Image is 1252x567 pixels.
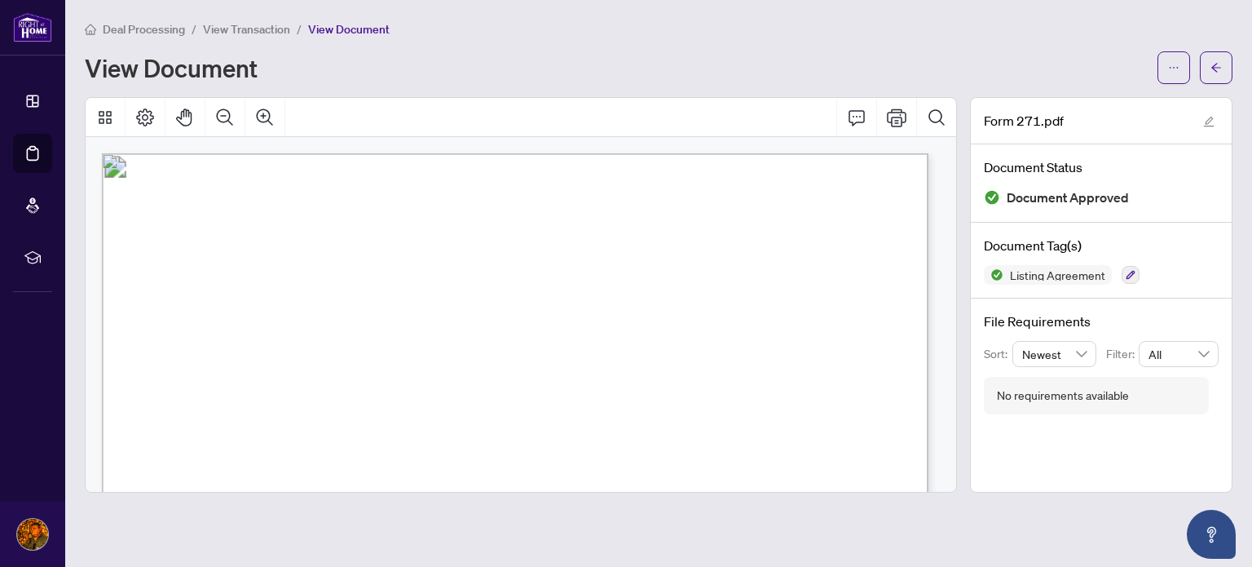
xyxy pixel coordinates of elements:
span: View Document [308,22,390,37]
h4: Document Tag(s) [984,236,1219,255]
span: All [1148,342,1209,366]
span: Form 271.pdf [984,111,1064,131]
li: / [297,20,302,38]
button: Open asap [1187,510,1236,559]
h1: View Document [85,55,258,81]
img: Profile Icon [17,519,48,550]
span: home [85,24,96,35]
img: logo [13,12,52,42]
span: View Transaction [203,22,290,37]
img: Status Icon [984,265,1003,285]
li: / [192,20,196,38]
span: edit [1203,116,1215,127]
span: arrow-left [1210,62,1222,73]
span: Document Approved [1007,187,1129,209]
div: No requirements available [997,387,1129,405]
p: Sort: [984,345,1012,363]
h4: File Requirements [984,312,1219,331]
span: Listing Agreement [1003,269,1112,281]
h4: Document Status [984,157,1219,177]
p: Filter: [1106,345,1139,363]
span: Deal Processing [103,22,185,37]
span: Newest [1022,342,1087,366]
span: ellipsis [1168,62,1179,73]
img: Document Status [984,189,1000,206]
